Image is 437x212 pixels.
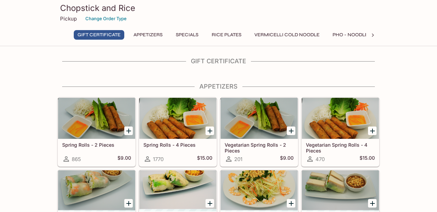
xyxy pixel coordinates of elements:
[172,30,202,40] button: Specials
[74,30,124,40] button: Gift Certificate
[329,30,386,40] button: Pho - Noodle Soup
[57,57,380,65] h4: Gift Certificate
[302,98,379,139] div: Vegetarian Spring Rolls - 4 Pieces
[251,30,323,40] button: Vermicelli Cold Noodle
[58,170,135,211] div: Summer Rolls (Shrimp)
[117,155,131,163] h5: $9.00
[287,127,295,135] button: Add Vegetarian Spring Rolls - 2 Pieces
[197,155,212,163] h5: $15.00
[130,30,166,40] button: Appetizers
[315,156,325,162] span: 470
[139,97,217,167] a: Spring Rolls - 4 Pieces1770$15.00
[221,98,298,139] div: Vegetarian Spring Rolls - 2 Pieces
[143,142,212,148] h5: Spring Rolls - 4 Pieces
[60,3,377,13] h3: Chopstick and Rice
[124,127,133,135] button: Add Spring Rolls - 2 Pieces
[287,199,295,208] button: Add Papaya Salad
[234,156,242,162] span: 201
[208,30,245,40] button: Rice Plates
[139,170,216,211] div: Fall Rolls (Shredded Chicken)
[302,170,379,211] div: Winter Rolls (Tofu)
[139,98,216,139] div: Spring Rolls - 4 Pieces
[62,142,131,148] h5: Spring Rolls - 2 Pieces
[225,142,294,153] h5: Vegetarian Spring Rolls - 2 Pieces
[58,97,136,167] a: Spring Rolls - 2 Pieces865$9.00
[58,98,135,139] div: Spring Rolls - 2 Pieces
[72,156,81,162] span: 865
[368,127,377,135] button: Add Vegetarian Spring Rolls - 4 Pieces
[57,83,380,90] h4: Appetizers
[60,15,77,22] p: Pickup
[206,127,214,135] button: Add Spring Rolls - 4 Pieces
[221,170,298,211] div: Papaya Salad
[280,155,294,163] h5: $9.00
[82,13,130,24] button: Change Order Type
[360,155,375,163] h5: $15.00
[153,156,164,162] span: 1770
[124,199,133,208] button: Add Summer Rolls (Shrimp)
[306,142,375,153] h5: Vegetarian Spring Rolls - 4 Pieces
[301,97,379,167] a: Vegetarian Spring Rolls - 4 Pieces470$15.00
[206,199,214,208] button: Add Fall Rolls (Shredded Chicken)
[220,97,298,167] a: Vegetarian Spring Rolls - 2 Pieces201$9.00
[368,199,377,208] button: Add Winter Rolls (Tofu)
